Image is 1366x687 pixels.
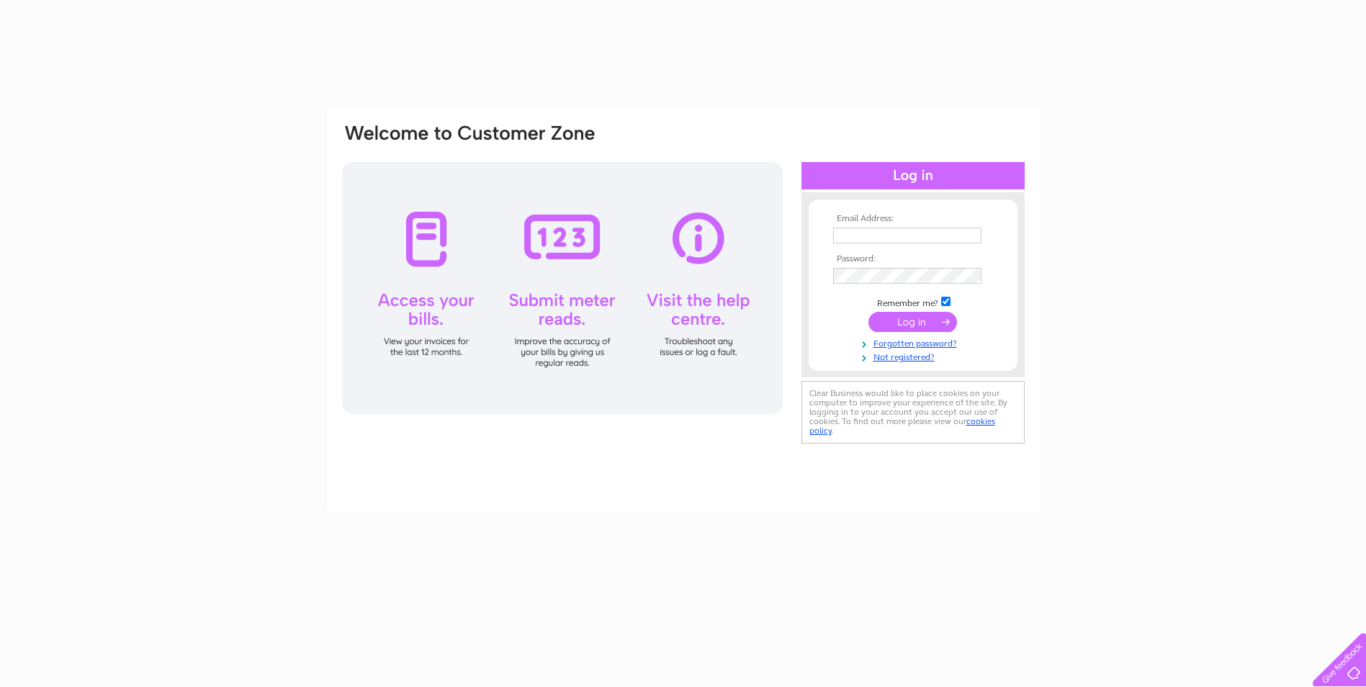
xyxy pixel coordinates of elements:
[830,295,997,309] td: Remember me?
[833,336,997,349] a: Forgotten password?
[833,349,997,363] a: Not registered?
[830,214,997,224] th: Email Address:
[801,381,1025,444] div: Clear Business would like to place cookies on your computer to improve your experience of the sit...
[830,254,997,264] th: Password:
[868,312,957,332] input: Submit
[809,416,995,436] a: cookies policy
